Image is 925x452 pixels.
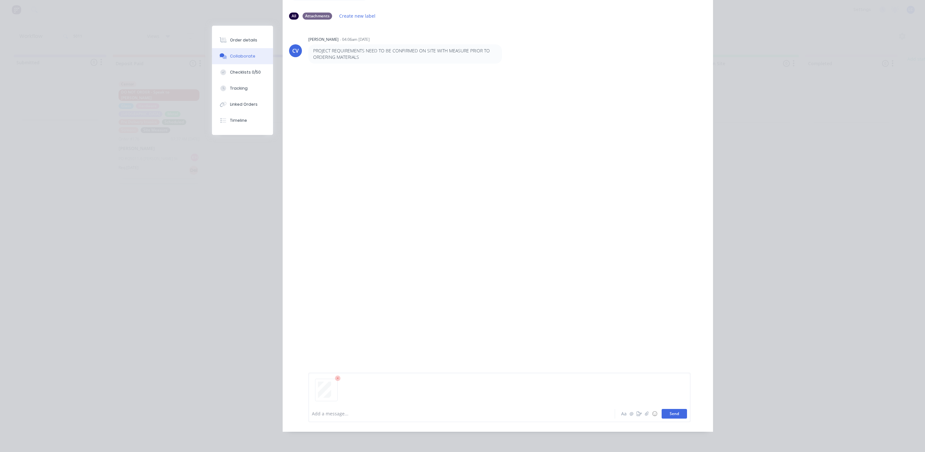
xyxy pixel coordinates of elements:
[230,118,247,123] div: Timeline
[336,12,379,20] button: Create new label
[662,409,687,419] button: Send
[340,37,370,42] div: - 04:06am [DATE]
[313,48,497,61] p: PROJECT REQUIREMENTS NEED TO BE CONFIRMED ON SITE WITH MEASURE PRIOR TO ORDERING MATERIALS
[230,53,255,59] div: Collaborate
[230,85,248,91] div: Tracking
[212,80,273,96] button: Tracking
[230,69,261,75] div: Checklists 0/50
[212,32,273,48] button: Order details
[212,112,273,129] button: Timeline
[308,37,339,42] div: [PERSON_NAME]
[212,48,273,64] button: Collaborate
[628,410,635,418] button: @
[230,37,257,43] div: Order details
[212,96,273,112] button: Linked Orders
[212,64,273,80] button: Checklists 0/50
[651,410,658,418] button: ☺
[620,410,628,418] button: Aa
[292,47,299,55] div: CV
[303,13,332,20] div: Attachments
[230,102,258,107] div: Linked Orders
[289,13,299,20] div: All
